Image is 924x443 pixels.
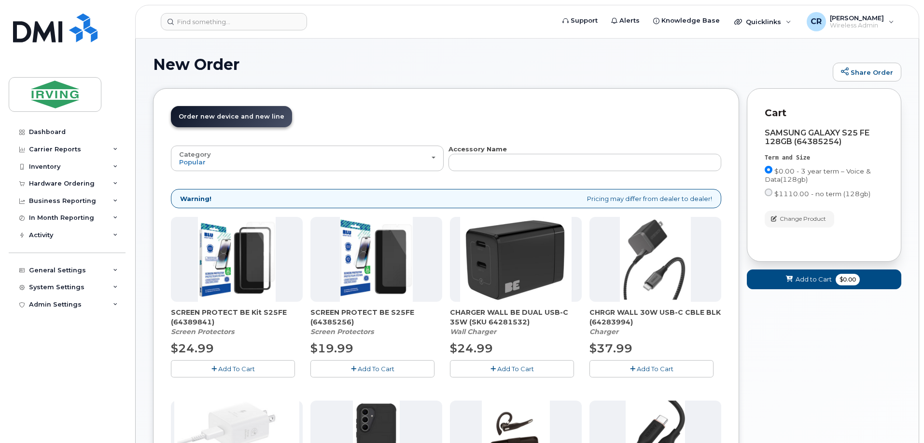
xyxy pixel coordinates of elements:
[765,167,871,183] span: $0.00 - 3 year term – Voice & Data(128gb)
[589,327,618,336] em: Charger
[179,150,211,158] span: Category
[448,145,507,153] strong: Accessory Name
[780,215,826,223] span: Change Product
[833,63,901,82] a: Share Order
[589,341,632,355] span: $37.99
[450,360,574,377] button: Add To Cart
[765,129,883,146] div: SAMSUNG GALAXY S25 FE 128GB (64385254)
[774,190,870,198] span: $1110.00 - no term (128gb)
[310,308,442,336] div: SCREEN PROTECT BE S25FE (64385256)
[497,365,534,373] span: Add To Cart
[765,154,883,162] div: Term and Size
[179,113,284,120] span: Order new device and new line
[450,327,496,336] em: Wall Charger
[340,217,412,302] img: image-20251003-111038.png
[171,308,303,327] span: SCREEN PROTECT BE Kit S25FE (64389841)
[171,308,303,336] div: SCREEN PROTECT BE Kit S25FE (64389841)
[637,365,673,373] span: Add To Cart
[765,211,834,228] button: Change Product
[450,341,493,355] span: $24.99
[589,308,721,336] div: CHRGR WALL 30W USB-C CBLE BLK (64283994)
[450,308,582,327] span: CHARGER WALL BE DUAL USB-C 35W (SKU 64281532)
[171,146,444,171] button: Category Popular
[589,308,721,327] span: CHRGR WALL 30W USB-C CBLE BLK (64283994)
[747,269,901,289] button: Add to Cart $0.00
[310,360,434,377] button: Add To Cart
[310,341,353,355] span: $19.99
[460,217,572,302] img: CHARGER_WALL_BE_DUAL_USB-C_35W.png
[180,194,211,203] strong: Warning!
[796,275,832,284] span: Add to Cart
[171,360,295,377] button: Add To Cart
[765,188,772,196] input: $1110.00 - no term (128gb)
[765,166,772,174] input: $0.00 - 3 year term – Voice & Data(128gb)
[620,217,690,302] img: chrgr_wall_30w_-_blk.png
[171,327,234,336] em: Screen Protectors
[310,327,374,336] em: Screen Protectors
[589,360,714,377] button: Add To Cart
[450,308,582,336] div: CHARGER WALL BE DUAL USB-C 35W (SKU 64281532)
[153,56,828,73] h1: New Order
[358,365,394,373] span: Add To Cart
[310,308,442,327] span: SCREEN PROTECT BE S25FE (64385256)
[836,274,860,285] span: $0.00
[171,189,721,209] div: Pricing may differ from dealer to dealer!
[765,106,883,120] p: Cart
[218,365,255,373] span: Add To Cart
[171,341,214,355] span: $24.99
[198,217,275,302] img: image-20251003-110745.png
[179,158,206,166] span: Popular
